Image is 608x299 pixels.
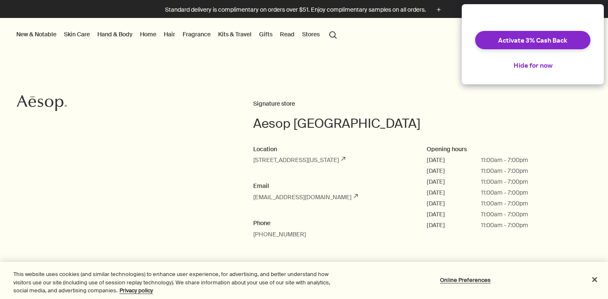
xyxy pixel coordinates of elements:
[427,156,481,165] span: [DATE]
[138,29,158,40] a: Home
[253,181,410,191] h2: Email
[216,29,253,40] a: Kits & Travel
[278,29,296,40] a: Read
[253,144,410,155] h2: Location
[257,29,274,40] a: Gifts
[253,218,410,228] h2: Phone
[15,18,341,51] nav: primary
[253,115,600,132] h1: Aesop [GEOGRAPHIC_DATA]
[17,95,67,111] svg: Aesop
[120,287,153,294] a: More information about your privacy, opens in a new tab
[326,26,341,42] button: Open search
[427,188,481,197] span: [DATE]
[165,5,426,14] p: Standard delivery is complimentary on orders over $51. Enjoy complimentary samples on all orders.
[585,270,604,289] button: Close
[481,156,528,165] span: 11:00am - 7:00pm
[481,167,528,175] span: 11:00am - 7:00pm
[481,177,528,186] span: 11:00am - 7:00pm
[427,221,481,230] span: [DATE]
[427,199,481,208] span: [DATE]
[427,210,481,219] span: [DATE]
[481,188,528,197] span: 11:00am - 7:00pm
[96,29,134,40] a: Hand & Body
[253,99,600,109] h2: Signature store
[427,167,481,175] span: [DATE]
[427,144,583,155] h2: Opening hours
[481,221,528,230] span: 11:00am - 7:00pm
[300,29,321,40] button: Stores
[165,5,443,15] button: Standard delivery is complimentary on orders over $51. Enjoy complimentary samples on all orders.
[181,29,212,40] a: Fragrance
[481,199,528,208] span: 11:00am - 7:00pm
[427,177,481,186] span: [DATE]
[15,93,69,116] a: Aesop
[439,271,491,288] button: Online Preferences, Opens the preference center dialog
[62,29,92,40] a: Skin Care
[253,231,306,238] a: [PHONE_NUMBER]
[13,270,334,295] div: This website uses cookies (and similar technologies) to enhance user experience, for advertising,...
[162,29,177,40] a: Hair
[15,29,58,40] button: New & Notable
[253,193,358,201] a: [EMAIL_ADDRESS][DOMAIN_NAME]
[481,210,528,219] span: 11:00am - 7:00pm
[253,156,345,164] a: [STREET_ADDRESS][US_STATE]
